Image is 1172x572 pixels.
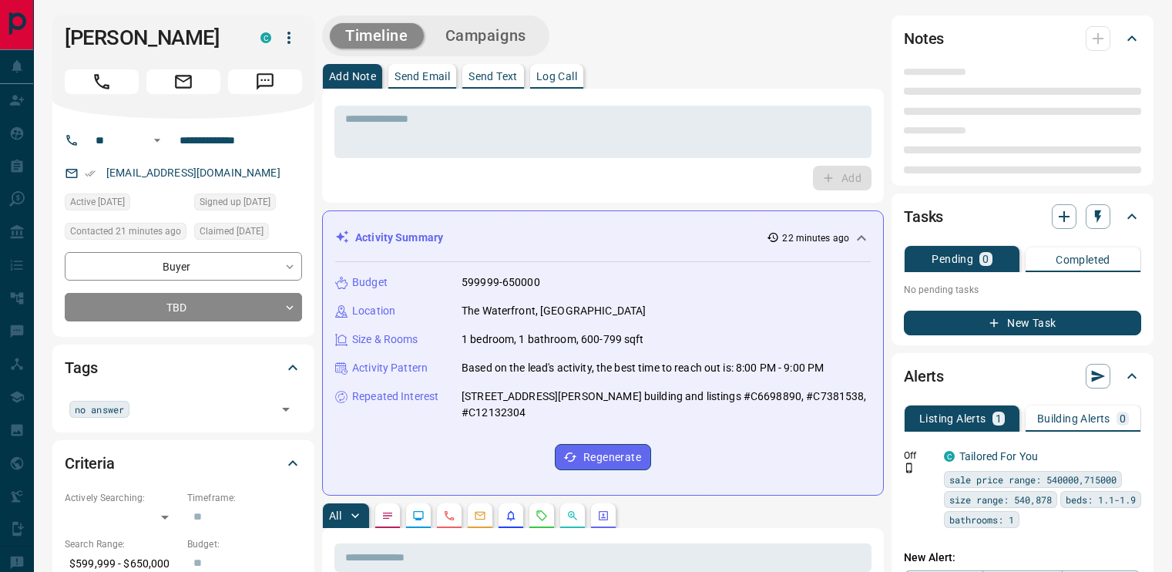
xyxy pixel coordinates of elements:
p: Size & Rooms [352,331,418,348]
p: 0 [1120,413,1126,424]
p: No pending tasks [904,278,1141,301]
div: condos.ca [260,32,271,43]
svg: Agent Actions [597,510,610,522]
p: Based on the lead's activity, the best time to reach out is: 8:00 PM - 9:00 PM [462,360,824,376]
span: Message [228,69,302,94]
a: [EMAIL_ADDRESS][DOMAIN_NAME] [106,167,280,179]
div: Criteria [65,445,302,482]
p: Building Alerts [1037,413,1110,424]
div: TBD [65,293,302,321]
p: 0 [982,254,989,264]
svg: Notes [381,510,394,522]
svg: Opportunities [566,510,579,522]
h2: Alerts [904,364,944,389]
p: Search Range: [65,537,180,551]
div: Wed Aug 13 2025 [194,223,302,244]
svg: Lead Browsing Activity [412,510,425,522]
p: Send Email [395,71,450,82]
p: Pending [932,254,973,264]
svg: Push Notification Only [904,463,915,473]
p: Listing Alerts [919,413,986,424]
p: Off [904,449,935,463]
div: Fri Aug 15 2025 [65,193,186,215]
button: Timeline [330,23,424,49]
span: Contacted 21 minutes ago [70,224,181,239]
h1: [PERSON_NAME] [65,25,237,50]
button: Open [275,399,297,420]
p: 1 [996,413,1002,424]
h2: Notes [904,26,944,51]
span: beds: 1.1-1.9 [1066,492,1136,507]
svg: Emails [474,510,486,522]
p: The Waterfront, [GEOGRAPHIC_DATA] [462,303,646,319]
h2: Criteria [65,451,115,476]
span: Active [DATE] [70,194,125,210]
p: Log Call [536,71,577,82]
p: Timeframe: [187,491,302,505]
button: New Task [904,311,1141,335]
p: Actively Searching: [65,491,180,505]
button: Regenerate [555,444,651,470]
div: Tasks [904,198,1141,235]
div: Tags [65,349,302,386]
span: Claimed [DATE] [200,224,264,239]
div: Mon Aug 18 2025 [65,223,186,244]
p: Add Note [329,71,376,82]
p: Location [352,303,395,319]
svg: Requests [536,510,548,522]
button: Open [148,131,166,150]
div: Alerts [904,358,1141,395]
div: Buyer [65,252,302,281]
h2: Tasks [904,204,943,229]
p: New Alert: [904,550,1141,566]
p: Activity Summary [355,230,443,246]
p: 22 minutes ago [782,231,849,245]
p: 599999-650000 [462,274,540,291]
div: Notes [904,20,1141,57]
span: Email [146,69,220,94]
p: Completed [1056,254,1110,265]
span: sale price range: 540000,715000 [949,472,1117,487]
h2: Tags [65,355,97,380]
span: Signed up [DATE] [200,194,270,210]
span: Call [65,69,139,94]
p: Send Text [468,71,518,82]
svg: Calls [443,510,455,522]
div: condos.ca [944,451,955,462]
p: Budget: [187,537,302,551]
a: Tailored For You [959,450,1038,463]
div: Activity Summary22 minutes ago [335,224,871,252]
p: Repeated Interest [352,389,438,405]
svg: Listing Alerts [505,510,517,522]
p: 1 bedroom, 1 bathroom, 600-799 sqft [462,331,644,348]
p: Activity Pattern [352,360,428,376]
button: Campaigns [430,23,542,49]
p: Budget [352,274,388,291]
svg: Email Verified [85,168,96,179]
p: All [329,510,341,521]
span: no answer [75,402,124,417]
div: Wed Aug 13 2025 [194,193,302,215]
span: size range: 540,878 [949,492,1052,507]
p: [STREET_ADDRESS][PERSON_NAME] building and listings #C6698890, #C7381538, #C12132304 [462,389,871,421]
span: bathrooms: 1 [949,512,1014,527]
